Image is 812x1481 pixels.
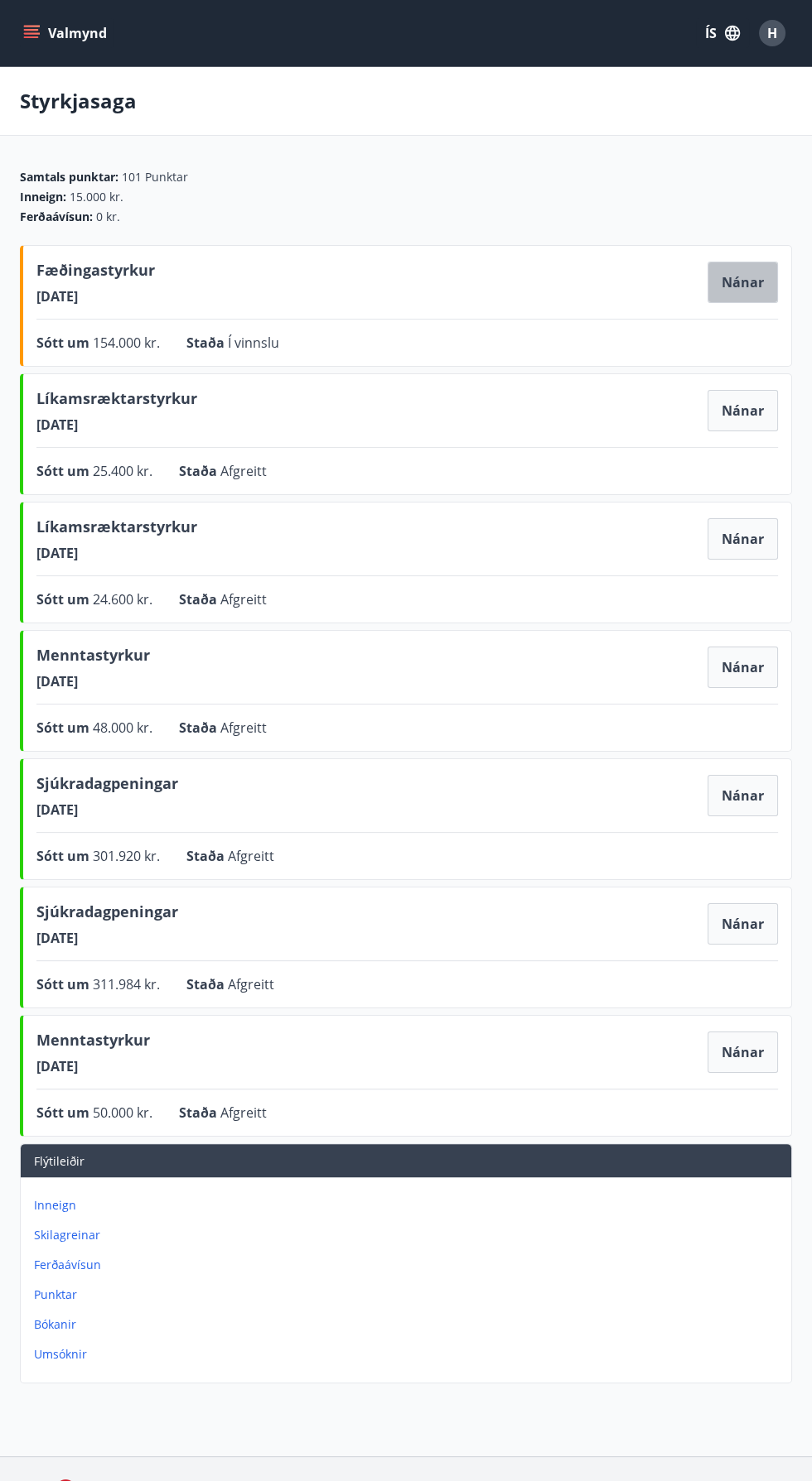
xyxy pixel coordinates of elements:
[36,901,178,929] span: Sjúkradagpeningar
[36,259,155,287] span: Fæðingastyrkur
[228,334,279,352] span: Í vinnslu
[36,287,155,305] span: [DATE]
[36,1104,93,1122] span: Sótt um
[220,1104,267,1122] span: Afgreitt
[34,1257,785,1273] p: Ferðaávísun
[186,975,228,993] span: Staða
[93,719,152,737] span: 48.000 kr.
[34,1286,785,1303] p: Punktar
[36,1057,150,1075] span: [DATE]
[220,719,267,737] span: Afgreitt
[36,772,178,801] span: Sjúkradagpeningar
[696,18,749,48] button: ÍS
[186,847,228,865] span: Staða
[93,334,160,352] span: 154.000 kr.
[93,462,152,480] span: 25.400 kr.
[186,334,228,352] span: Staða
[36,847,93,865] span: Sótt um
[70,189,123,205] span: 15.000 kr.
[93,590,152,608] span: 24.600 kr.
[36,1029,150,1057] span: Menntastyrkur
[36,334,93,352] span: Sótt um
[179,462,220,480] span: Staða
[93,975,160,993] span: 311.984 kr.
[767,24,777,42] span: H
[708,647,778,688] button: Nánar
[34,1316,785,1333] p: Bókanir
[36,929,178,947] span: [DATE]
[36,516,197,544] span: Líkamsræktarstyrkur
[93,847,160,865] span: 301.920 kr.
[34,1153,85,1169] span: Flýtileiðir
[36,719,93,737] span: Sótt um
[34,1197,785,1214] p: Inneign
[179,719,220,737] span: Staða
[228,975,274,993] span: Afgreitt
[20,87,137,115] p: Styrkjasaga
[36,544,197,562] span: [DATE]
[708,1031,778,1073] button: Nánar
[752,13,792,53] button: H
[228,847,274,865] span: Afgreitt
[36,975,93,993] span: Sótt um
[36,644,150,672] span: Menntastyrkur
[20,189,66,205] span: Inneign :
[34,1227,785,1243] p: Skilagreinar
[36,801,178,819] span: [DATE]
[20,169,118,185] span: Samtals punktar :
[93,1104,152,1122] span: 50.000 kr.
[36,590,93,608] span: Sótt um
[220,462,267,480] span: Afgreitt
[36,416,197,434] span: [DATE]
[708,390,778,431] button: Nánar
[36,387,197,416] span: Líkamsræktarstyrkur
[708,775,778,816] button: Nánar
[220,590,267,608] span: Afgreitt
[708,518,778,560] button: Nánar
[708,262,778,303] button: Nánar
[179,1104,220,1122] span: Staða
[20,209,93,225] span: Ferðaávísun :
[20,18,114,48] button: menu
[36,672,150,690] span: [DATE]
[179,590,220,608] span: Staða
[34,1346,785,1363] p: Umsóknir
[96,209,120,225] span: 0 kr.
[36,462,93,480] span: Sótt um
[122,169,188,185] span: 101 Punktar
[708,903,778,945] button: Nánar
